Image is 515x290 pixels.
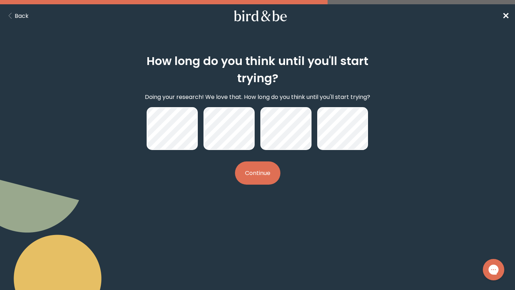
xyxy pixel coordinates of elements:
[6,11,29,20] button: Back Button
[502,10,509,22] a: ✕
[235,161,280,185] button: Continue
[479,256,508,283] iframe: Gorgias live chat messenger
[134,52,381,87] h2: How long do you think until you'll start trying?
[145,92,370,101] p: Doing your research! We love that. How long do you think until you'll start trying?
